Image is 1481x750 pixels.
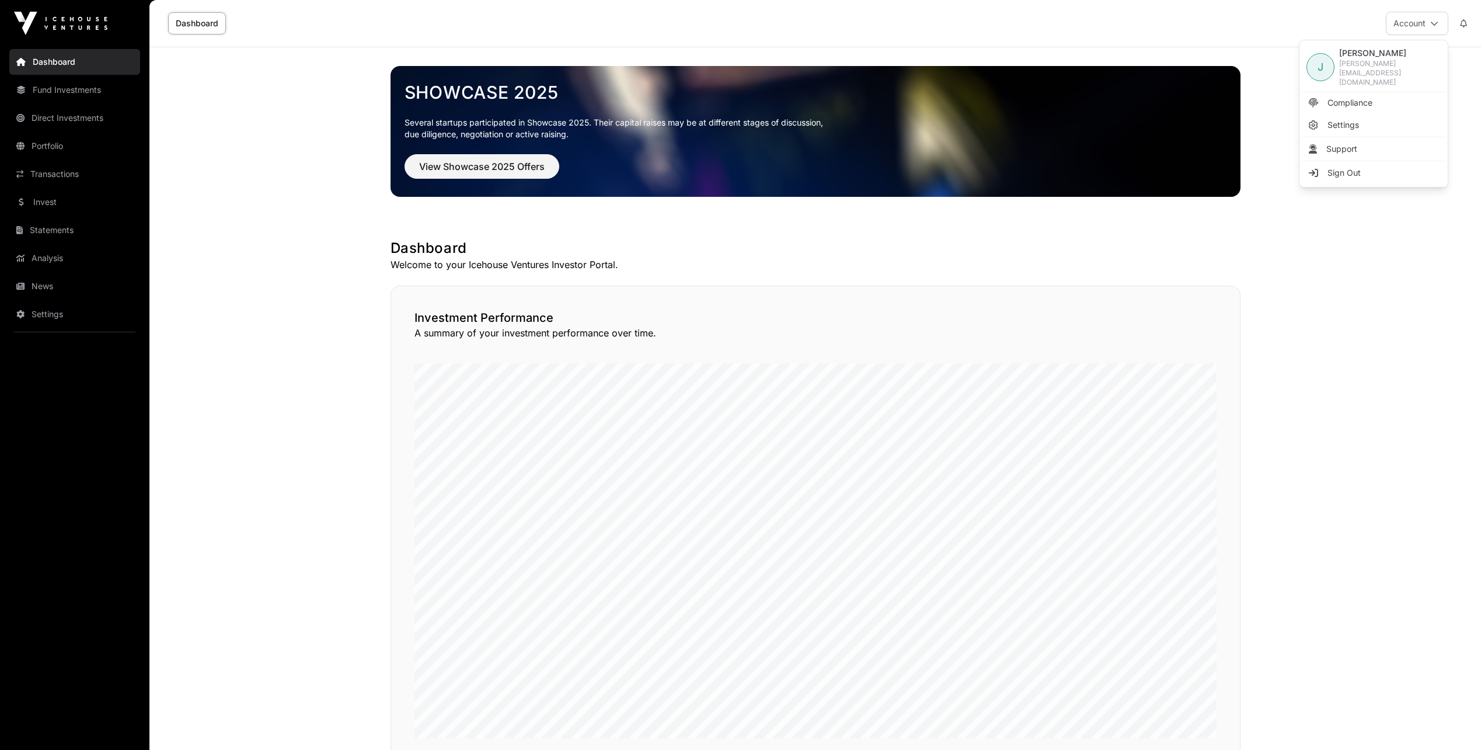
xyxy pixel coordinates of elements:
[9,189,140,215] a: Invest
[1423,694,1481,750] iframe: Chat Widget
[391,258,1240,272] p: Welcome to your Icehouse Ventures Investor Portal.
[1327,119,1359,131] span: Settings
[419,159,545,173] span: View Showcase 2025 Offers
[9,245,140,271] a: Analysis
[405,82,1226,103] a: Showcase 2025
[9,301,140,327] a: Settings
[9,133,140,159] a: Portfolio
[405,154,559,179] button: View Showcase 2025 Offers
[1302,138,1445,159] li: Support
[9,217,140,243] a: Statements
[1327,97,1372,109] span: Compliance
[1302,114,1445,136] a: Settings
[9,161,140,187] a: Transactions
[1386,12,1448,35] button: Account
[1327,167,1361,179] span: Sign Out
[1339,47,1441,59] span: [PERSON_NAME]
[1326,143,1357,155] span: Support
[1339,59,1441,87] span: [PERSON_NAME][EMAIL_ADDRESS][DOMAIN_NAME]
[405,166,559,178] a: View Showcase 2025 Offers
[1318,59,1323,75] span: J
[9,49,140,75] a: Dashboard
[9,77,140,103] a: Fund Investments
[168,12,226,34] a: Dashboard
[1302,162,1445,183] li: Sign Out
[391,66,1240,197] img: Showcase 2025
[14,12,107,35] img: Icehouse Ventures Logo
[405,117,1226,140] p: Several startups participated in Showcase 2025. Their capital raises may be at different stages o...
[1302,92,1445,113] a: Compliance
[391,239,1240,258] h1: Dashboard
[9,273,140,299] a: News
[414,310,1217,326] h2: Investment Performance
[9,105,140,131] a: Direct Investments
[414,326,1217,340] p: A summary of your investment performance over time.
